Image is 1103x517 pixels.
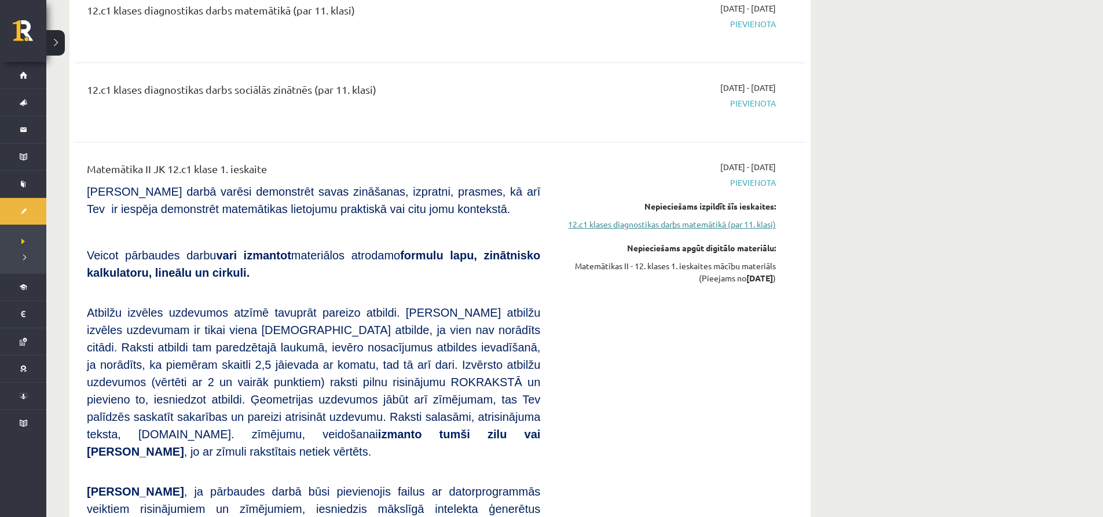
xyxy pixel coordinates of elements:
[746,273,773,283] strong: [DATE]
[558,97,776,109] span: Pievienota
[216,249,291,262] b: vari izmantot
[558,18,776,30] span: Pievienota
[720,161,776,173] span: [DATE] - [DATE]
[720,2,776,14] span: [DATE] - [DATE]
[87,485,184,498] span: [PERSON_NAME]
[87,428,540,458] b: tumši zilu vai [PERSON_NAME]
[87,249,540,279] span: Veicot pārbaudes darbu materiālos atrodamo
[87,161,540,182] div: Matemātika II JK 12.c1 klase 1. ieskaite
[13,20,46,49] a: Rīgas 1. Tālmācības vidusskola
[558,242,776,254] div: Nepieciešams apgūt digitālo materiālu:
[558,177,776,189] span: Pievienota
[558,260,776,284] div: Matemātikas II - 12. klases 1. ieskaites mācību materiāls (Pieejams no )
[87,185,540,215] span: [PERSON_NAME] darbā varēsi demonstrēt savas zināšanas, izpratni, prasmes, kā arī Tev ir iespēja d...
[720,82,776,94] span: [DATE] - [DATE]
[558,218,776,230] a: 12.c1 klases diagnostikas darbs matemātikā (par 11. klasi)
[87,82,540,103] div: 12.c1 klases diagnostikas darbs sociālās zinātnēs (par 11. klasi)
[87,249,540,279] b: formulu lapu, zinātnisko kalkulatoru, lineālu un cirkuli.
[558,200,776,212] div: Nepieciešams izpildīt šīs ieskaites:
[87,306,540,458] span: Atbilžu izvēles uzdevumos atzīmē tavuprāt pareizo atbildi. [PERSON_NAME] atbilžu izvēles uzdevuma...
[87,2,540,24] div: 12.c1 klases diagnostikas darbs matemātikā (par 11. klasi)
[378,428,422,441] b: izmanto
